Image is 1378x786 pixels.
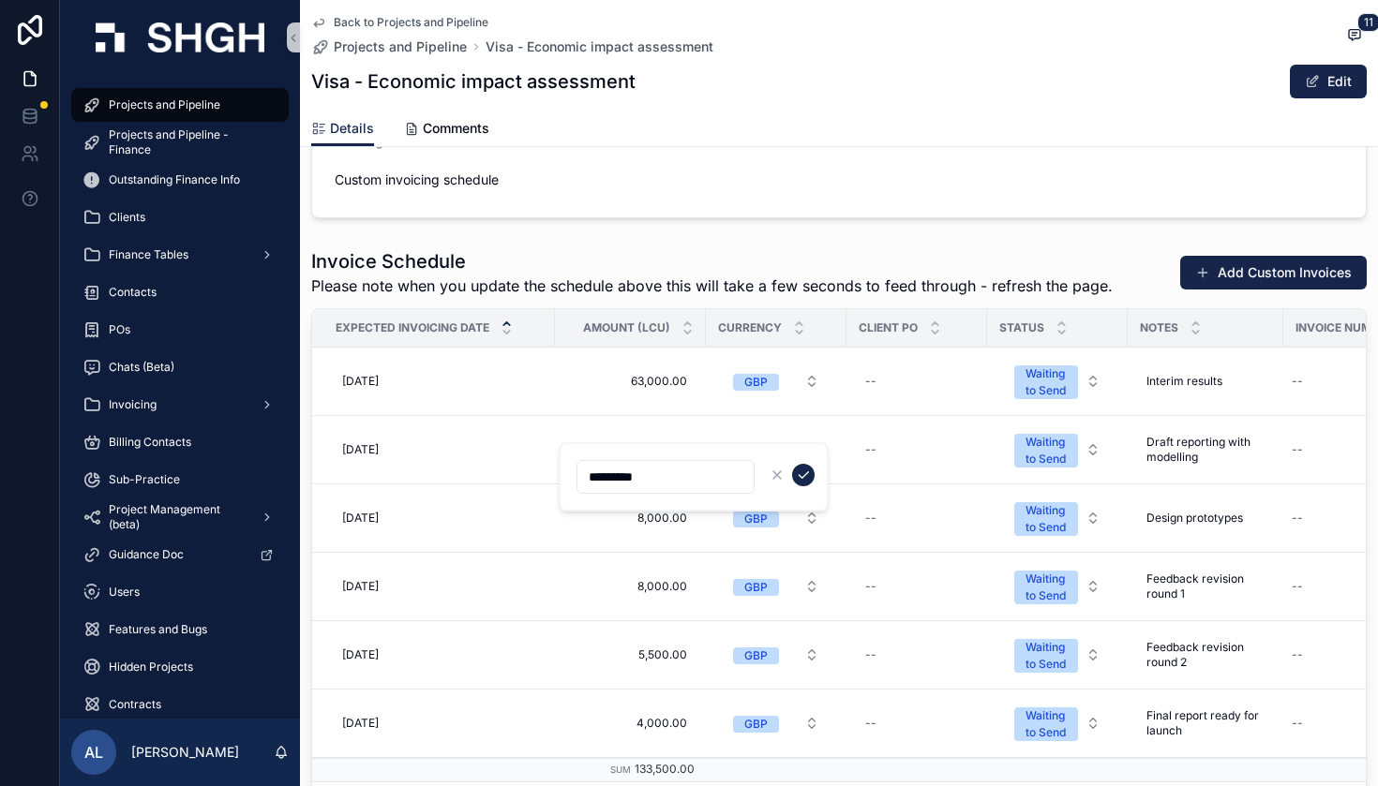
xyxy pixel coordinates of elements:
span: Hidden Projects [109,660,193,675]
a: Finance Tables [71,238,289,272]
span: Client PO [859,320,918,335]
h1: Invoice Schedule [311,248,1113,274]
a: Projects and Pipeline [311,37,467,56]
span: [DATE] [342,511,379,526]
span: AL [84,741,103,764]
span: Notes [1140,320,1178,335]
div: -- [1292,647,1303,662]
span: Finance Tables [109,247,188,262]
div: GBP [744,579,768,596]
h1: Visa - Economic impact assessment [311,68,636,95]
button: Select Button [718,570,834,603]
span: Clients [109,210,145,225]
button: Select Button [999,424,1116,475]
span: Custom invoicing schedule [335,171,576,189]
span: Feedback revision round 1 [1146,571,1265,601]
span: 133,500.00 [635,762,695,776]
div: -- [865,647,876,662]
span: [DATE] [342,442,379,457]
span: Projects and Pipeline [109,97,220,112]
button: Select Button [999,561,1116,612]
div: Waiting to Send [1026,571,1067,604]
div: -- [865,374,876,389]
a: Contacts [71,275,289,309]
div: Waiting to Send [1026,707,1067,741]
div: -- [865,511,876,526]
p: [PERSON_NAME] [131,743,239,762]
button: Select Button [999,356,1116,407]
span: Contracts [109,697,161,712]
div: -- [1292,511,1303,526]
a: Projects and Pipeline - Finance [71,126,289,159]
span: 8,000.00 [574,511,687,526]
span: Outstanding Finance Info [109,172,240,187]
button: Edit [1290,65,1367,98]
div: GBP [744,374,768,391]
a: Contracts [71,688,289,721]
button: 11 [1342,24,1367,48]
button: Select Button [718,433,834,467]
span: [DATE] [342,579,379,594]
a: Features and Bugs [71,613,289,646]
a: Users [71,575,289,609]
a: Guidance Doc [71,538,289,571]
div: -- [865,716,876,731]
span: Please note when you update the schedule above this will take a few seconds to feed through - ref... [311,274,1113,297]
span: Back to Projects and Pipeline [334,15,488,30]
span: 63,000.00 [574,374,687,389]
a: Project Management (beta) [71,500,289,534]
button: Select Button [718,364,834,398]
div: -- [1292,716,1303,731]
a: Comments [404,111,489,149]
div: Waiting to Send [1026,502,1067,536]
button: Select Button [999,698,1116,749]
span: Currency [718,320,782,335]
span: Expected Invoicing Date [336,320,489,335]
div: GBP [744,511,768,527]
a: Hidden Projects [71,650,289,684]
div: Waiting to Send [1026,434,1067,467]
div: GBP [744,716,768,733]
button: Select Button [718,501,834,535]
a: Visa - Economic impact assessment [486,37,713,56]
span: Draft reporting with modelling [1146,435,1265,465]
span: Chats (Beta) [109,360,174,375]
a: Sub-Practice [71,463,289,497]
a: Details [311,111,374,147]
span: Invoicing [109,397,157,412]
span: Feedback revision round 2 [1146,640,1265,670]
div: Waiting to Send [1026,639,1067,673]
span: POs [109,322,130,337]
span: [DATE] [342,716,379,731]
span: Design prototypes [1146,511,1243,526]
a: Back to Projects and Pipeline [311,15,488,30]
small: Sum [610,764,631,775]
span: 5,500.00 [574,647,687,662]
div: -- [1292,374,1303,389]
span: Final report ready for launch [1146,708,1265,738]
span: Features and Bugs [109,622,207,637]
a: Clients [71,200,289,234]
span: Guidance Doc [109,547,184,562]
button: Add Custom Invoices [1180,256,1367,289]
a: Billing Contacts [71,425,289,459]
div: scrollable content [60,75,300,719]
span: Amount (LCU) [583,320,670,335]
span: Details [330,119,374,138]
a: Invoicing [71,388,289,422]
span: 4,000.00 [574,716,687,731]
button: Select Button [718,638,834,672]
img: App logo [96,22,264,52]
div: -- [865,442,876,457]
span: Interim results [1146,374,1222,389]
span: [DATE] [342,374,379,389]
div: Waiting to Send [1026,365,1067,399]
span: Contacts [109,285,157,300]
a: Projects and Pipeline [71,88,289,122]
div: GBP [744,647,768,664]
span: Projects and Pipeline - Finance [109,127,270,157]
div: -- [865,579,876,594]
span: Comments [423,119,489,138]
